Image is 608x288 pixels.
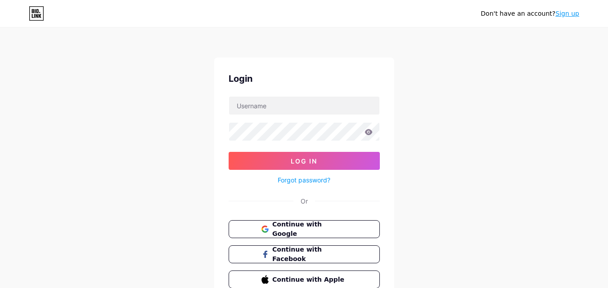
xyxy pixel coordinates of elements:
[229,72,380,85] div: Login
[555,10,579,17] a: Sign up
[301,196,308,206] div: Or
[291,157,317,165] span: Log In
[229,152,380,170] button: Log In
[272,220,347,239] span: Continue with Google
[229,220,380,238] button: Continue with Google
[481,9,579,18] div: Don't have an account?
[229,97,379,115] input: Username
[229,245,380,263] button: Continue with Facebook
[272,245,347,264] span: Continue with Facebook
[272,275,347,284] span: Continue with Apple
[278,175,330,185] a: Forgot password?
